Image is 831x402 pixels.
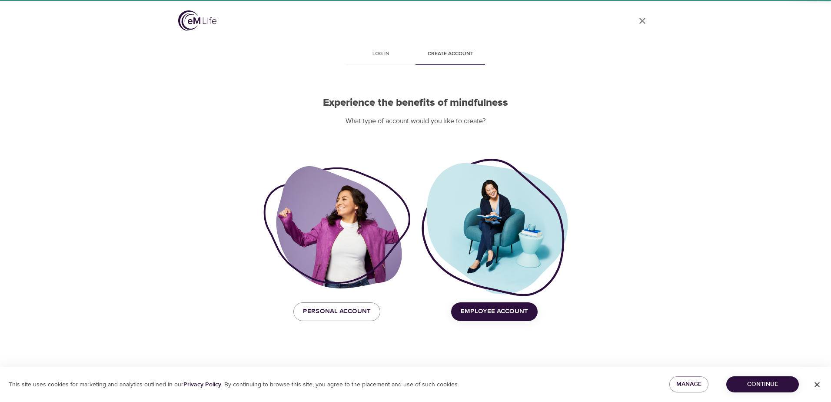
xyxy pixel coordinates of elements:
[263,97,568,109] h2: Experience the benefits of mindfulness
[421,50,480,59] span: Create account
[293,302,380,321] button: Personal Account
[726,376,799,392] button: Continue
[178,10,216,31] img: logo
[733,379,792,390] span: Continue
[676,379,701,390] span: Manage
[461,306,528,317] span: Employee Account
[263,116,568,126] p: What type of account would you like to create?
[451,302,538,321] button: Employee Account
[351,50,410,59] span: Log in
[303,306,371,317] span: Personal Account
[183,381,221,389] a: Privacy Policy
[669,376,708,392] button: Manage
[632,10,653,31] a: close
